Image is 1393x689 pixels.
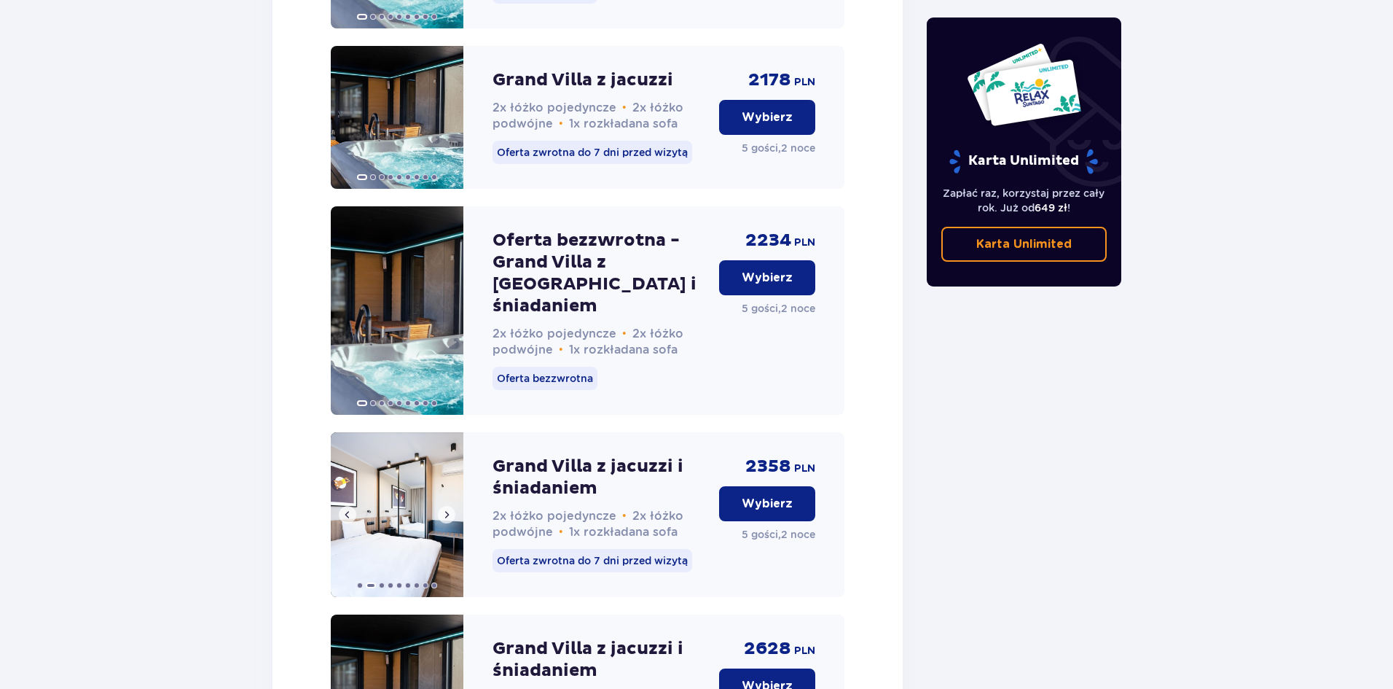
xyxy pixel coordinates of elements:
[742,141,815,155] p: 5 gości , 2 noce
[622,101,627,115] span: •
[559,343,563,357] span: •
[622,327,627,341] span: •
[569,525,678,539] span: 1x rozkładana sofa
[719,100,815,135] button: Wybierz
[794,75,815,90] span: PLN
[493,101,616,114] span: 2x łóżko pojedyncze
[559,117,563,131] span: •
[493,327,616,340] span: 2x łóżko pojedyncze
[331,46,463,189] img: Grand Villa z jacuzzi
[742,270,793,286] p: Wybierz
[493,367,597,390] p: Oferta bezzwrotna
[493,141,692,164] p: Oferta zwrotna do 7 dni przed wizytą
[742,527,815,542] p: 5 gości , 2 noce
[742,496,793,512] p: Wybierz
[493,549,692,572] p: Oferta zwrotna do 7 dni przed wizytą
[794,462,815,476] span: PLN
[976,236,1072,252] p: Karta Unlimited
[742,301,815,316] p: 5 gości , 2 noce
[719,260,815,295] button: Wybierz
[794,235,815,250] span: PLN
[719,486,815,521] button: Wybierz
[742,109,793,125] p: Wybierz
[622,509,627,523] span: •
[493,638,707,682] p: Grand Villa z jacuzzi i śniadaniem
[331,206,463,415] img: Oferta bezzwrotna - Grand Villa z jacuzzi i śniadaniem
[966,42,1082,127] img: Dwie karty całoroczne do Suntago z napisem 'UNLIMITED RELAX', na białym tle z tropikalnymi liśćmi...
[493,69,673,91] p: Grand Villa z jacuzzi
[745,456,791,478] span: 2358
[794,644,815,658] span: PLN
[948,149,1099,174] p: Karta Unlimited
[569,117,678,131] span: 1x rozkładana sofa
[493,509,616,523] span: 2x łóżko pojedyncze
[745,230,791,252] span: 2234
[493,230,707,317] p: Oferta bezzwrotna - Grand Villa z [GEOGRAPHIC_DATA] i śniadaniem
[559,525,563,540] span: •
[941,227,1107,262] a: Karta Unlimited
[493,456,707,499] p: Grand Villa z jacuzzi i śniadaniem
[1035,202,1067,214] span: 649 zł
[744,638,791,660] span: 2628
[569,343,678,357] span: 1x rozkładana sofa
[331,432,463,597] img: Grand Villa z jacuzzi i śniadaniem
[748,69,791,91] span: 2178
[941,186,1107,215] p: Zapłać raz, korzystaj przez cały rok. Już od !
